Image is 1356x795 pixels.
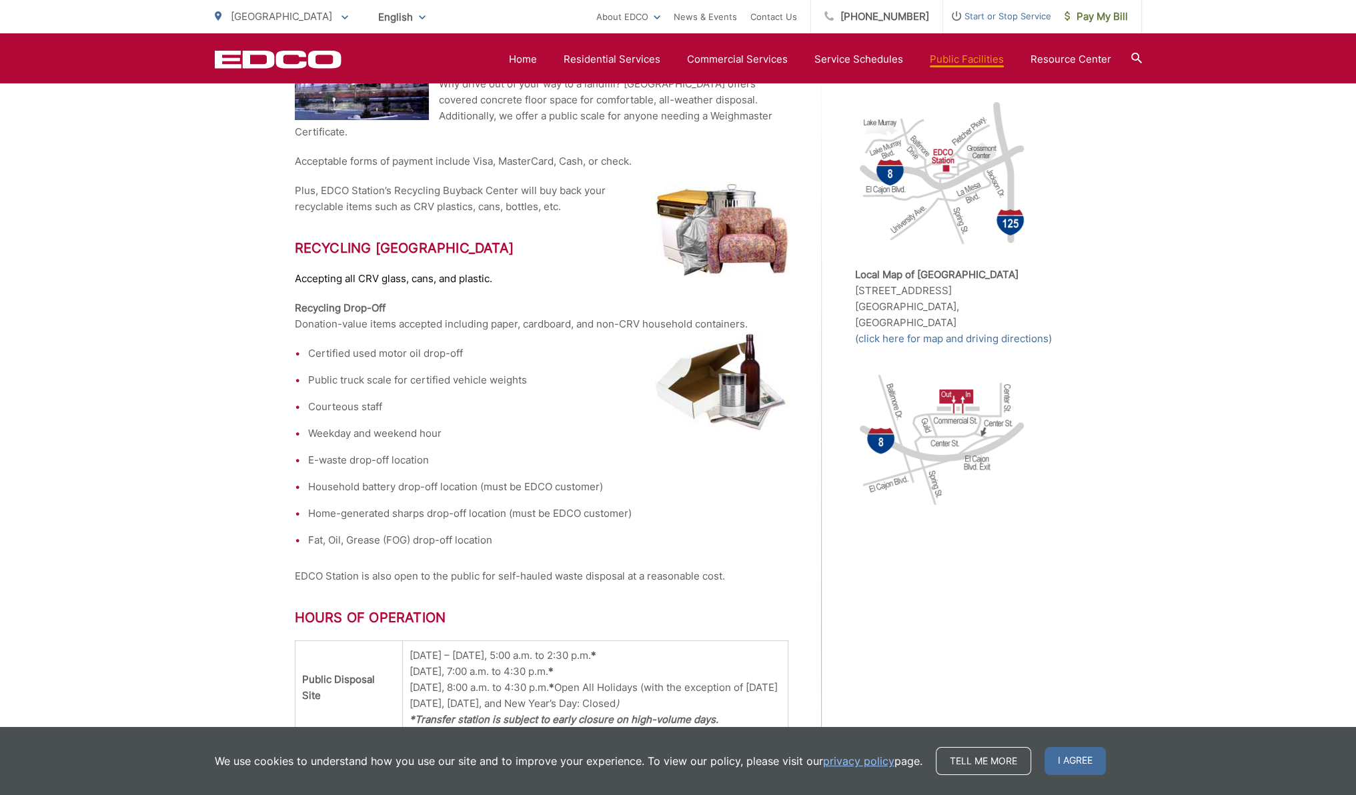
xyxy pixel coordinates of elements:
[509,51,537,67] a: Home
[930,51,1004,67] a: Public Facilities
[858,331,1049,347] a: click here for map and driving directions
[308,479,788,495] li: Household battery drop-off location (must be EDCO customer)
[402,641,788,735] td: [DATE] – [DATE], 5:00 a.m. to 2:30 p.m. [DATE], 7:00 a.m. to 4:30 p.m. [DATE], 8:00 a.m. to 4:30 ...
[368,5,436,29] span: English
[687,51,788,67] a: Commercial Services
[295,301,386,314] strong: Recycling Drop-Off
[215,753,922,769] p: We use cookies to understand how you use our site and to improve your experience. To view our pol...
[231,10,332,23] span: [GEOGRAPHIC_DATA]
[295,568,788,584] p: EDCO Station is also open to the public for self-hauled waste disposal at a reasonable cost.
[1031,51,1111,67] a: Resource Center
[295,76,788,140] p: Why drive out of your way to a landfill? [GEOGRAPHIC_DATA] offers covered concrete floor space fo...
[1065,9,1128,25] span: Pay My Bill
[302,673,375,702] strong: Public Disposal Site
[1045,747,1106,775] span: I agree
[308,532,788,548] li: Fat, Oil, Grease (FOG) drop-off location
[855,267,1062,347] p: [STREET_ADDRESS] [GEOGRAPHIC_DATA], [GEOGRAPHIC_DATA] ( )
[564,51,660,67] a: Residential Services
[814,51,903,67] a: Service Schedules
[308,345,788,361] li: Certified used motor oil drop-off
[936,747,1031,775] a: Tell me more
[823,753,894,769] a: privacy policy
[295,240,788,256] h2: Recycling [GEOGRAPHIC_DATA]
[616,697,619,710] em: )
[596,9,660,25] a: About EDCO
[215,50,342,69] a: EDCD logo. Return to the homepage.
[308,372,788,388] li: Public truck scale for certified vehicle weights
[674,9,737,25] a: News & Events
[655,332,788,432] img: Recycling
[308,399,788,415] li: Courteous staff
[295,183,788,215] p: Plus, EDCO Station’s Recycling Buyback Center will buy back your recyclable items such as CRV pla...
[295,610,788,626] h2: Hours of Operation
[295,272,492,285] span: Accepting all CRV glass, cans, and plastic.
[750,9,797,25] a: Contact Us
[295,300,788,332] p: Donation-value items accepted including paper, cardboard, and non-CRV household containers.
[308,452,788,468] li: E-waste drop-off location
[308,426,788,442] li: Weekday and weekend hour
[855,360,1029,520] img: map
[308,506,788,522] li: Home-generated sharps drop-off location (must be EDCO customer)
[295,153,788,169] p: Acceptable forms of payment include Visa, MasterCard, Cash, or check.
[855,93,1029,253] img: map
[855,268,1019,281] strong: Local Map of [GEOGRAPHIC_DATA]
[655,183,788,276] img: Bulky Trash
[295,47,429,120] img: EDCO Station La Mesa
[410,713,718,726] strong: *Transfer station is subject to early closure on high-volume days.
